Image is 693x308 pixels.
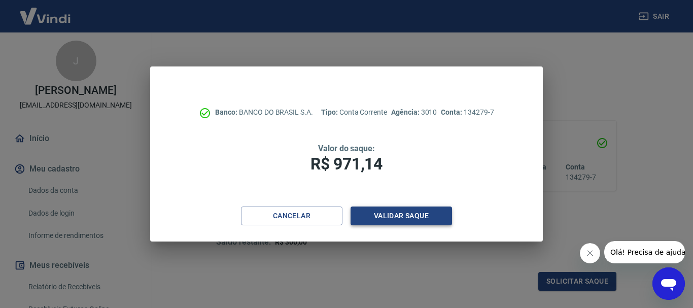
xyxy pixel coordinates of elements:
button: Validar saque [351,207,452,225]
iframe: Fechar mensagem [580,243,600,263]
span: Olá! Precisa de ajuda? [6,7,85,15]
p: BANCO DO BRASIL S.A. [215,107,313,118]
p: Conta Corrente [321,107,387,118]
p: 134279-7 [441,107,494,118]
span: Tipo: [321,108,339,116]
p: 3010 [391,107,437,118]
span: R$ 971,14 [310,154,383,174]
span: Banco: [215,108,239,116]
button: Cancelar [241,207,342,225]
iframe: Mensagem da empresa [604,241,685,263]
iframe: Botão para abrir a janela de mensagens [652,267,685,300]
span: Agência: [391,108,421,116]
span: Conta: [441,108,464,116]
span: Valor do saque: [318,144,375,153]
